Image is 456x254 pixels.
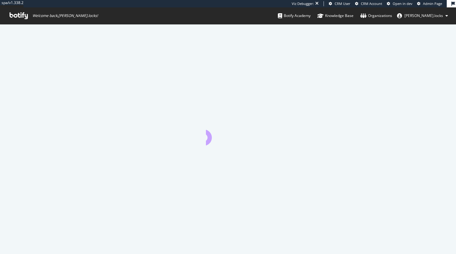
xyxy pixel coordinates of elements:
a: Open in dev [387,1,412,6]
a: Admin Page [417,1,442,6]
span: Open in dev [393,1,412,6]
a: CRM User [329,1,350,6]
div: Knowledge Base [317,13,354,19]
button: [PERSON_NAME].locks [392,11,453,21]
div: Viz Debugger: [292,1,314,6]
span: Admin Page [423,1,442,6]
div: Organizations [360,13,392,19]
div: Botify Academy [278,13,311,19]
span: ryan.locks [404,13,443,18]
span: CRM Account [361,1,382,6]
div: animation [206,123,250,145]
a: Organizations [360,7,392,24]
a: CRM Account [355,1,382,6]
a: Knowledge Base [317,7,354,24]
a: Botify Academy [278,7,311,24]
span: CRM User [335,1,350,6]
span: Welcome back, [PERSON_NAME].locks ! [32,13,98,18]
